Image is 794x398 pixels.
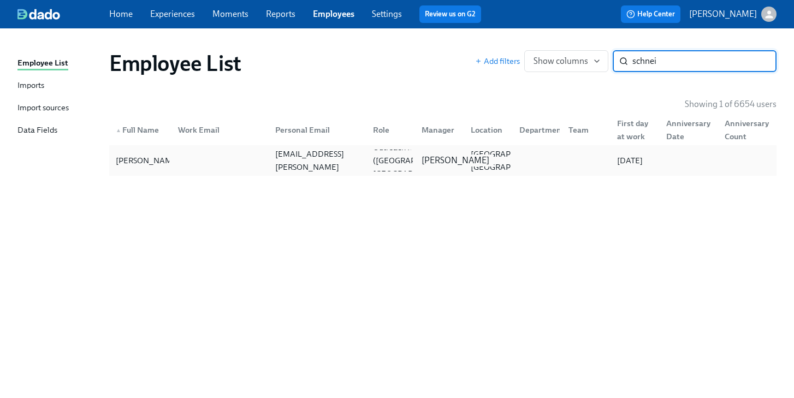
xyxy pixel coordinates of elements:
a: Data Fields [17,124,100,138]
button: Help Center [621,5,680,23]
h1: Employee List [109,50,241,76]
div: Location [466,123,511,136]
div: [PERSON_NAME] [111,154,184,167]
div: Role [364,119,413,141]
div: Location [462,119,511,141]
div: ▲Full Name [111,119,169,141]
button: Review us on G2 [419,5,481,23]
div: First day at work [613,117,657,143]
a: dado [17,9,109,20]
div: Work Email [169,119,266,141]
div: Work Email [174,123,266,136]
div: Anniversary Count [716,119,774,141]
input: Search by name [632,50,777,72]
a: Home [109,9,133,19]
button: Show columns [524,50,608,72]
div: Outreach Manager ([GEOGRAPHIC_DATA], [GEOGRAPHIC_DATA]) [369,141,463,180]
a: Reports [266,9,295,19]
div: Anniversary Count [720,117,774,143]
a: Review us on G2 [425,9,476,20]
p: [PERSON_NAME] [422,155,489,167]
div: Role [369,123,413,136]
div: First day at work [608,119,657,141]
div: Department [511,119,560,141]
img: dado [17,9,60,20]
button: [PERSON_NAME] [689,7,777,22]
div: Manager [417,123,462,136]
a: Employees [313,9,354,19]
div: [DATE] [613,154,657,167]
a: Import sources [17,102,100,115]
p: Showing 1 of 6654 users [685,98,777,110]
div: Data Fields [17,124,57,138]
span: Show columns [534,56,599,67]
a: Imports [17,79,100,93]
div: [PERSON_NAME][EMAIL_ADDRESS][PERSON_NAME][DOMAIN_NAME] [271,134,364,187]
div: Personal Email [266,119,364,141]
div: Personal Email [271,123,364,136]
div: Manager [413,119,462,141]
a: [PERSON_NAME][PERSON_NAME][EMAIL_ADDRESS][PERSON_NAME][DOMAIN_NAME]Outreach Manager ([GEOGRAPHIC_... [109,145,777,176]
div: Department [515,123,569,136]
p: [PERSON_NAME] [689,8,757,20]
a: Moments [212,9,248,19]
div: Anniversary Date [657,119,716,141]
a: Settings [372,9,402,19]
button: Add filters [475,56,520,67]
div: Employee List [17,57,68,70]
div: Team [564,123,609,136]
div: Import sources [17,102,69,115]
span: ▲ [116,128,121,133]
div: Team [560,119,609,141]
span: Help Center [626,9,675,20]
div: Anniversary Date [662,117,716,143]
a: Employee List [17,57,100,70]
div: Full Name [111,123,169,136]
a: Experiences [150,9,195,19]
div: Imports [17,79,44,93]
